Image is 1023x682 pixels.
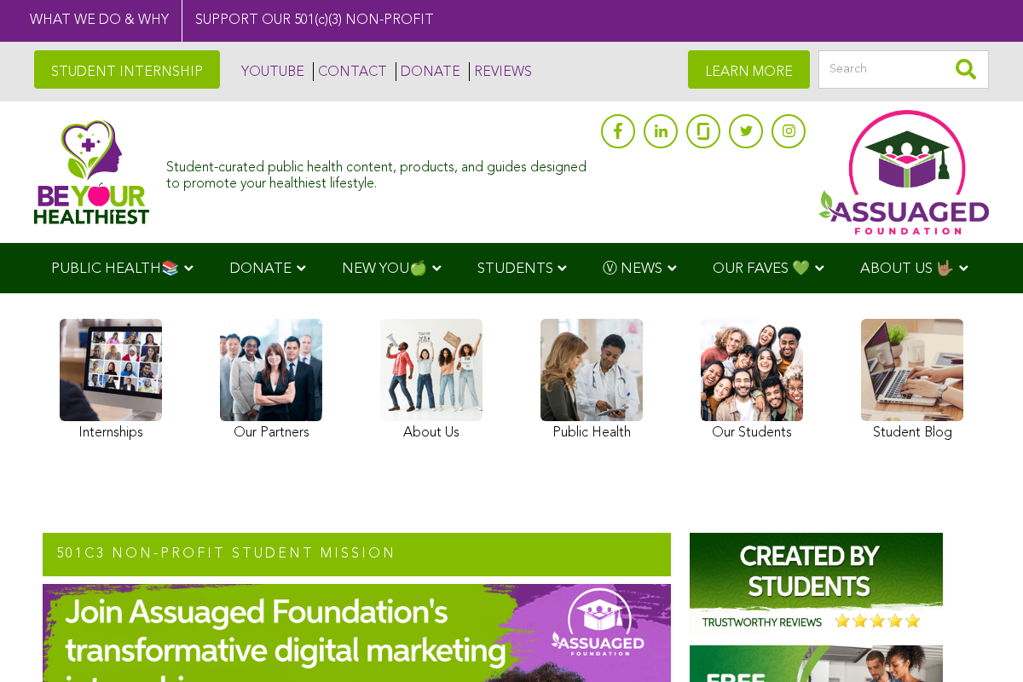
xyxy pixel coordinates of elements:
[477,262,553,276] span: STUDENTS
[690,533,943,635] img: Assuaged-Foundation-Student-Internship-Opportunity-Reviews-Mission-GIPHY-2
[603,262,662,276] span: Ⓥ NEWS
[697,123,709,140] img: glassdoor
[860,262,954,276] span: ABOUT US 🤟🏽
[938,600,1023,682] iframe: Chat Widget
[713,262,810,276] span: OUR FAVES 💚
[237,62,304,81] a: YOUTUBE
[818,110,989,234] img: Assuaged App
[51,262,179,276] span: PUBLIC HEALTH📚
[396,62,460,81] a: DONATE
[166,152,592,193] div: Student-curated public health content, products, and guides designed to promote your healthiest l...
[43,533,671,577] h2: 501c3 NON-PROFIT STUDENT MISSION
[34,50,220,89] a: STUDENT INTERNSHIP
[34,119,149,224] img: Assuaged
[342,262,427,276] span: NEW YOU🍏
[313,62,387,81] a: CONTACT
[229,262,292,276] span: DONATE
[26,243,997,293] div: Navigation Menu
[688,50,810,89] a: LEARN MORE
[469,62,532,81] a: REVIEWS
[818,50,989,89] input: Search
